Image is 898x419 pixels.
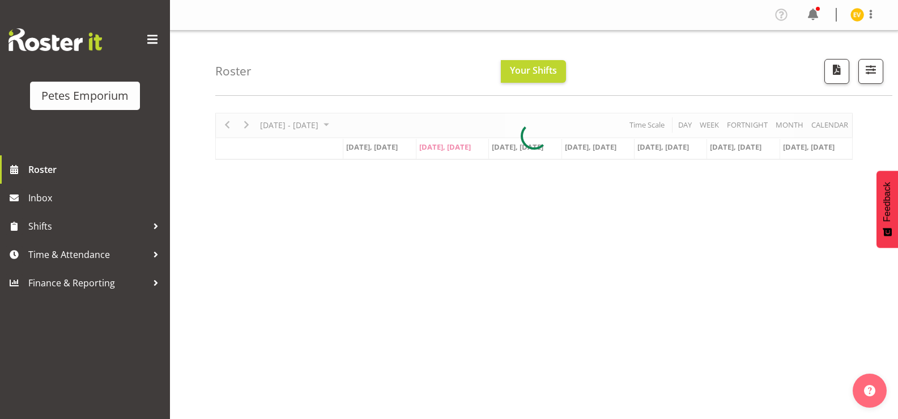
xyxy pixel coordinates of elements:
span: Shifts [28,218,147,235]
img: eva-vailini10223.jpg [850,8,864,22]
span: Time & Attendance [28,246,147,263]
button: Filter Shifts [858,59,883,84]
span: Feedback [882,182,892,222]
button: Feedback - Show survey [876,171,898,248]
span: Inbox [28,189,164,206]
button: Your Shifts [501,60,566,83]
span: Finance & Reporting [28,274,147,291]
div: Petes Emporium [41,87,129,104]
h4: Roster [215,65,252,78]
img: Rosterit website logo [8,28,102,51]
img: help-xxl-2.png [864,385,875,396]
span: Roster [28,161,164,178]
span: Your Shifts [510,64,557,77]
button: Download a PDF of the roster according to the set date range. [824,59,849,84]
